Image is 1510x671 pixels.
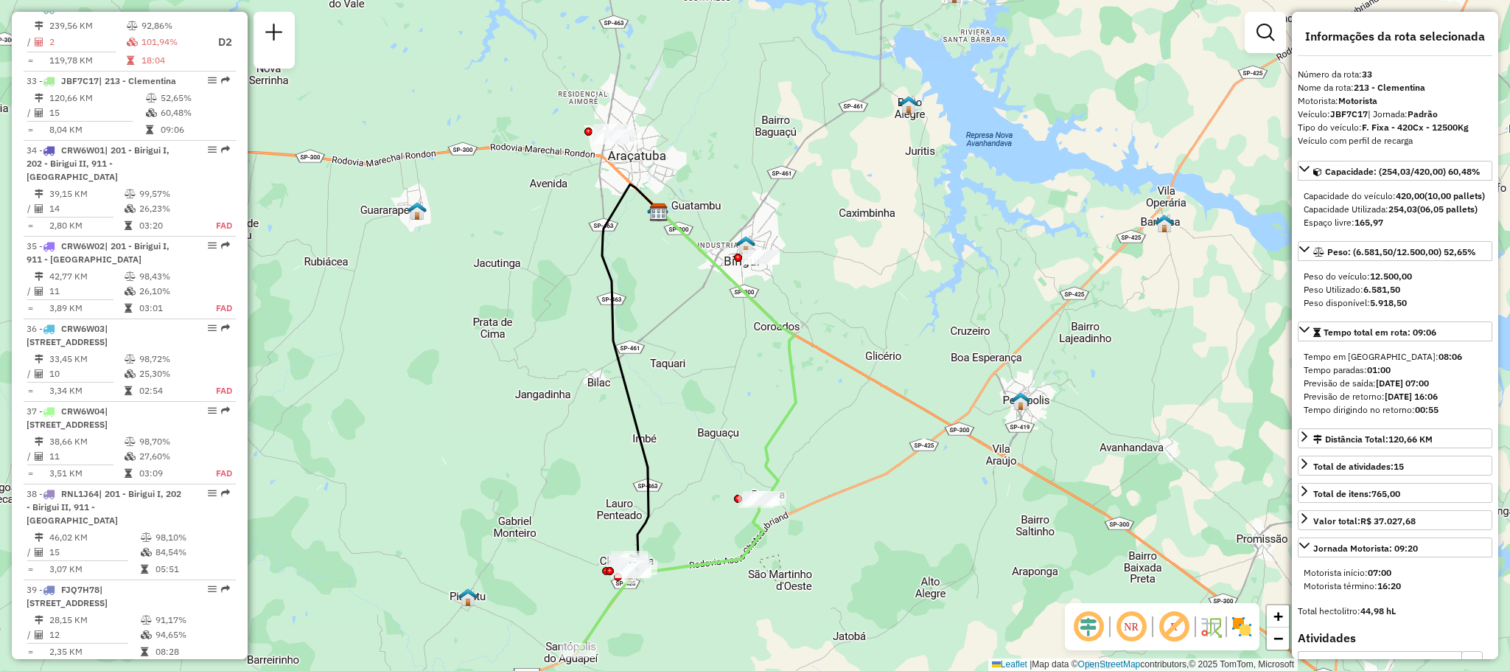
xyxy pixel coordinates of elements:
div: Motorista início: [1304,566,1486,580]
h4: Atividades [1298,631,1492,645]
a: Total de atividades:15 [1298,456,1492,476]
strong: 5.918,50 [1370,297,1407,308]
td: / [27,545,34,560]
td: = [27,122,34,137]
strong: 6.581,50 [1363,284,1400,295]
span: Ocultar deslocamento [1071,609,1106,644]
td: 91,17% [155,613,229,627]
em: Opções [208,241,217,250]
td: 18:04 [141,53,206,68]
i: % de utilização da cubagem [125,287,136,296]
div: Tempo dirigindo no retorno: [1304,403,1486,417]
i: Tempo total em rota [125,469,132,478]
strong: 08:06 [1439,351,1462,362]
td: 3,07 KM [49,562,140,577]
p: D2 [207,34,232,51]
img: CDD Araçatuba [649,203,668,222]
td: 08:28 [155,644,229,659]
div: Map data © contributors,© 2025 TomTom, Microsoft [988,658,1298,671]
strong: (06,05 pallets) [1417,204,1478,215]
strong: 16:20 [1377,580,1401,591]
a: Tempo total em rota: 09:06 [1298,321,1492,341]
td: = [27,644,34,659]
strong: 254,03 [1388,204,1417,215]
div: Capacidade: (254,03/420,00) 60,48% [1298,184,1492,235]
i: % de utilização da cubagem [125,452,136,461]
i: Total de Atividades [35,548,43,557]
td: 42,77 KM [49,269,124,284]
i: Distância Total [35,190,43,198]
td: 02:54 [139,383,200,398]
td: 26,10% [139,284,200,299]
span: | Jornada: [1368,108,1438,119]
td: 39,15 KM [49,187,124,201]
em: Opções [208,406,217,415]
i: Tempo total em rota [141,647,148,656]
strong: [DATE] 07:00 [1376,378,1429,389]
td: 3,34 KM [49,383,124,398]
img: BIRIGUI [736,235,755,254]
div: Tempo em [GEOGRAPHIC_DATA]: [1304,350,1486,364]
div: Previsão de saída: [1304,377,1486,390]
i: % de utilização do peso [141,616,152,625]
i: Tempo total em rota [125,304,132,313]
div: Distância Total: [1313,433,1433,446]
td: 11 [49,284,124,299]
i: Tempo total em rota [141,565,148,574]
strong: 15 [1394,461,1404,472]
td: FAD [200,466,233,481]
div: Total hectolitro: [1298,605,1492,618]
i: % de utilização do peso [125,272,136,281]
a: Valor total:R$ 37.027,68 [1298,510,1492,530]
a: OpenStreetMap [1078,659,1141,670]
span: | 201 - Birigui I, 202 - Birigui II, 911 - [GEOGRAPHIC_DATA] [27,145,169,182]
a: Leaflet [992,659,1027,670]
div: Atividade não roteirizada - CLAYTON APARECIDO HE [604,130,640,145]
td: / [27,449,34,464]
span: 34 - [27,145,169,182]
strong: Padrão [1408,108,1438,119]
i: % de utilização do peso [125,437,136,446]
td: 11 [49,449,124,464]
a: Peso: (6.581,50/12.500,00) 52,65% [1298,241,1492,261]
i: % de utilização da cubagem [125,204,136,213]
i: % de utilização do peso [127,21,138,30]
div: Veículo com perfil de recarga [1298,134,1492,147]
a: Jornada Motorista: 09:20 [1298,538,1492,557]
span: CRW6W04 [61,406,105,417]
td: 84,54% [155,545,229,560]
td: 8,04 KM [49,122,145,137]
td: 98,70% [139,434,200,449]
div: Tempo paradas: [1304,364,1486,377]
td: 46,02 KM [49,530,140,545]
span: | 201 - Birigui I, 202 - Birigui II, 911 - [GEOGRAPHIC_DATA] [27,488,181,526]
div: Capacidade do veículo: [1304,190,1486,203]
span: 35 - [27,240,169,265]
i: % de utilização do peso [141,533,152,542]
td: 25,30% [139,366,200,381]
td: = [27,53,34,68]
td: / [27,201,34,216]
i: Distância Total [35,21,43,30]
em: Rota exportada [221,489,230,498]
td: 33,45 KM [49,352,124,366]
div: Tipo do veículo: [1298,121,1492,134]
div: Peso Utilizado: [1304,283,1486,296]
span: JBF7C17 [61,75,99,86]
div: Capacidade Utilizada: [1304,203,1486,216]
span: CRW6W03 [61,323,105,334]
strong: (10,00 pallets) [1425,190,1485,201]
i: Total de Atividades [35,204,43,213]
td: 2 [49,33,126,52]
div: Jornada Motorista: 09:20 [1313,542,1418,555]
td: 120,66 KM [49,91,145,105]
div: Tempo total em rota: 09:06 [1298,344,1492,423]
td: 99,57% [139,187,200,201]
strong: 12.500,00 [1370,271,1412,282]
div: Veículo: [1298,108,1492,121]
td: 09:06 [160,122,230,137]
span: DOD2798 [61,3,100,14]
em: Opções [208,76,217,85]
td: 14 [49,201,124,216]
i: Total de Atividades [35,38,43,46]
